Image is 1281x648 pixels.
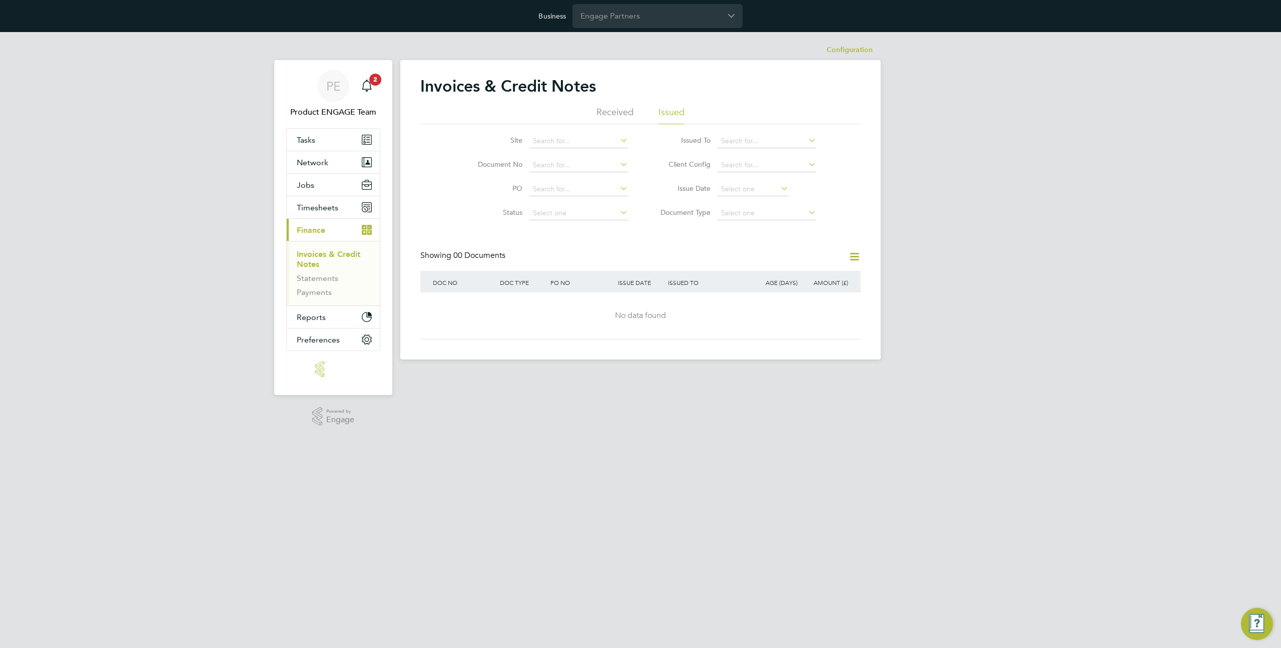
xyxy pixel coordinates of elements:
[357,70,377,102] a: 2
[297,180,314,190] span: Jobs
[312,407,355,426] a: Powered byEngage
[369,74,381,86] span: 2
[465,160,522,169] label: Document No
[430,271,497,294] div: DOC NO
[538,12,566,21] label: Business
[666,271,750,294] div: ISSUED TO
[297,158,328,167] span: Network
[653,208,711,217] label: Document Type
[718,182,789,196] input: Select one
[274,60,392,395] nav: Main navigation
[287,306,380,328] button: Reports
[326,80,341,93] span: PE
[718,206,816,220] input: Select one
[529,206,628,220] input: Select one
[718,158,816,172] input: Search for...
[297,249,360,269] a: Invoices & Credit Notes
[326,407,354,416] span: Powered by
[653,136,711,145] label: Issued To
[800,271,851,294] div: AMOUNT (£)
[286,361,380,377] a: Go to home page
[827,40,873,60] li: Configuration
[286,106,380,118] span: Product ENGAGE Team
[287,241,380,305] div: Finance
[326,416,354,424] span: Engage
[653,184,711,193] label: Issue Date
[750,271,800,294] div: AGE (DAYS)
[653,160,711,169] label: Client Config
[297,312,326,322] span: Reports
[297,335,340,345] span: Preferences
[297,287,332,297] a: Payments
[529,158,628,172] input: Search for...
[297,225,325,235] span: Finance
[287,151,380,173] button: Network
[420,250,507,261] div: Showing
[315,361,351,377] img: engage-logo-retina.png
[548,271,615,294] div: PO NO
[287,219,380,241] button: Finance
[529,182,628,196] input: Search for...
[297,273,338,283] a: Statements
[465,136,522,145] label: Site
[465,184,522,193] label: PO
[287,196,380,218] button: Timesheets
[420,76,596,96] h2: Invoices & Credit Notes
[1241,608,1273,640] button: Engage Resource Center
[287,174,380,196] button: Jobs
[453,250,505,260] span: 00 Documents
[287,129,380,151] a: Tasks
[297,203,338,212] span: Timesheets
[529,134,628,148] input: Search for...
[287,329,380,351] button: Preferences
[718,134,816,148] input: Search for...
[497,271,548,294] div: DOC TYPE
[659,106,685,124] li: Issued
[465,208,522,217] label: Status
[297,135,315,145] span: Tasks
[286,70,380,118] a: PEProduct ENGAGE Team
[430,310,851,321] div: No data found
[596,106,633,124] li: Received
[615,271,666,294] div: ISSUE DATE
